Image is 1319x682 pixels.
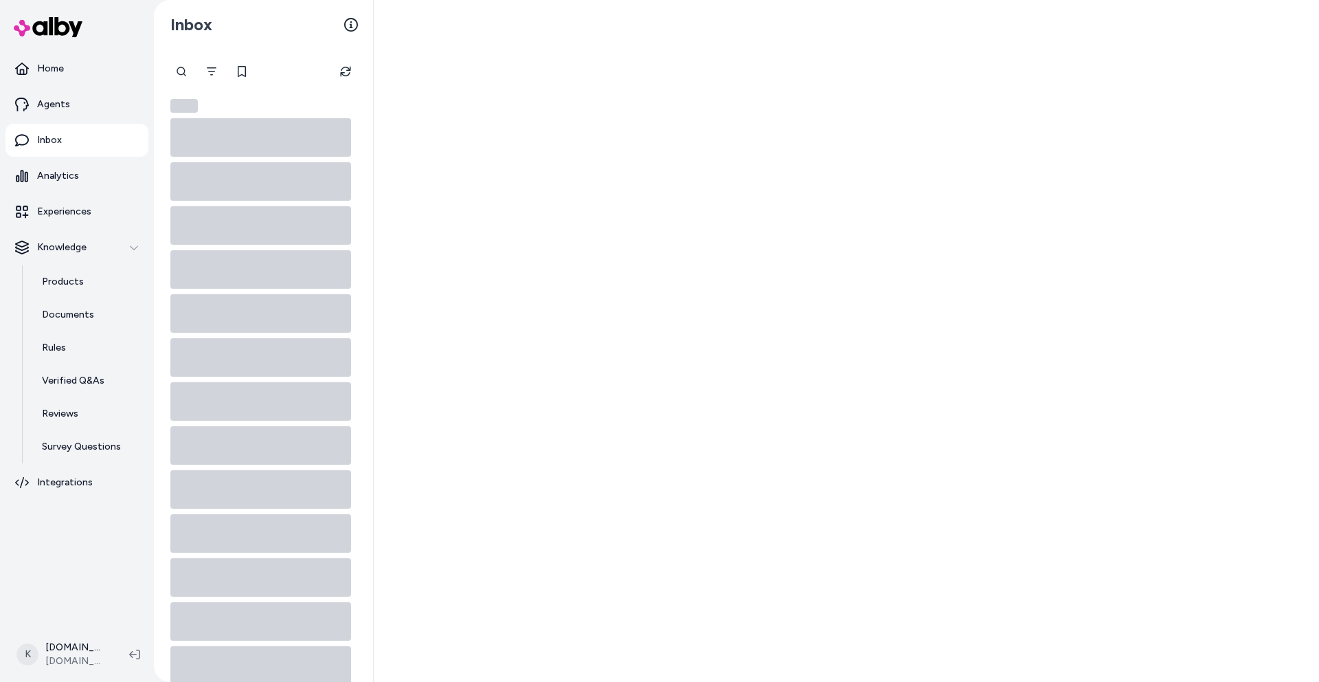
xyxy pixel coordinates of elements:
[5,159,148,192] a: Analytics
[45,654,107,668] span: [DOMAIN_NAME]
[28,331,148,364] a: Rules
[5,466,148,499] a: Integrations
[42,374,104,388] p: Verified Q&As
[42,407,78,421] p: Reviews
[28,265,148,298] a: Products
[5,195,148,228] a: Experiences
[28,364,148,397] a: Verified Q&As
[5,52,148,85] a: Home
[28,397,148,430] a: Reviews
[198,58,225,85] button: Filter
[14,17,82,37] img: alby Logo
[37,98,70,111] p: Agents
[37,205,91,219] p: Experiences
[45,641,107,654] p: [DOMAIN_NAME] Shopify
[16,643,38,665] span: K
[5,124,148,157] a: Inbox
[28,298,148,331] a: Documents
[170,14,212,35] h2: Inbox
[5,88,148,121] a: Agents
[42,308,94,322] p: Documents
[28,430,148,463] a: Survey Questions
[42,341,66,355] p: Rules
[8,632,118,676] button: K[DOMAIN_NAME] Shopify[DOMAIN_NAME]
[37,241,87,254] p: Knowledge
[42,440,121,454] p: Survey Questions
[37,476,93,489] p: Integrations
[37,62,64,76] p: Home
[37,133,62,147] p: Inbox
[42,275,84,289] p: Products
[332,58,359,85] button: Refresh
[5,231,148,264] button: Knowledge
[37,169,79,183] p: Analytics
